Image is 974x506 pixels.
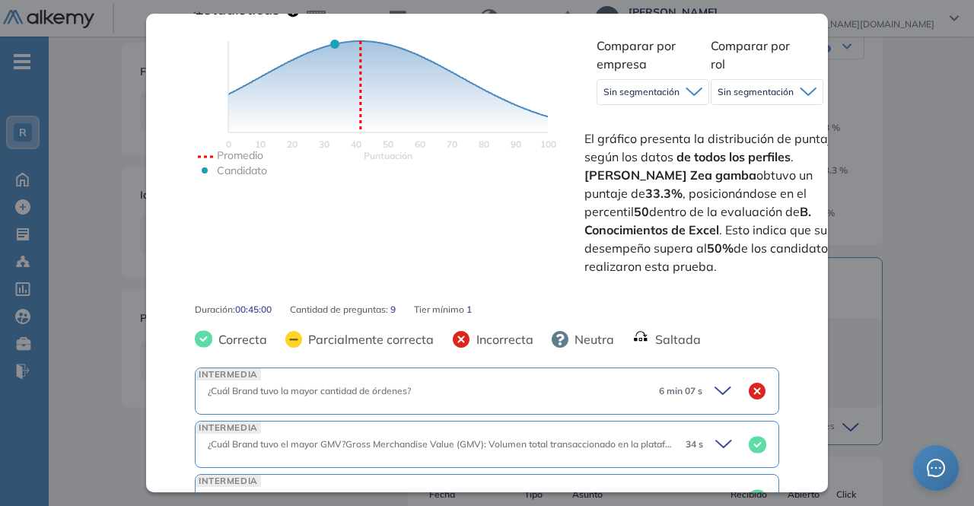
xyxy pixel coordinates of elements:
strong: 33.3% [645,186,683,201]
span: 9 [390,303,396,317]
text: Promedio [217,148,263,162]
text: 30 [319,138,329,150]
strong: Zea gamba [690,167,756,183]
span: Incorrecta [470,330,533,348]
span: 1 [466,303,472,317]
span: Tier mínimo [414,303,466,317]
span: Parcialmente correcta [302,330,434,348]
text: 60 [415,138,425,150]
span: Neutra [568,330,614,348]
span: INTERMEDIA [196,422,261,433]
text: Candidato [217,164,267,177]
text: Scores [364,150,412,161]
text: 80 [479,138,489,150]
text: 20 [287,138,298,150]
strong: 50 [634,204,649,219]
span: Duración : [195,303,235,317]
span: Cantidad de preguntas: [290,303,390,317]
span: INTERMEDIA [196,475,261,486]
strong: [PERSON_NAME] [584,167,687,183]
strong: de todos los perfiles [676,149,791,164]
span: Sin segmentación [718,86,794,98]
strong: B. Conocimientos de Excel [584,204,811,237]
span: message [927,459,945,477]
text: 50 [383,138,393,150]
span: 6 min 07 s [659,384,702,398]
strong: 50% [707,240,734,256]
span: El gráfico presenta la distribución de puntajes según los datos . obtuvo un puntaje de , posicion... [584,129,858,275]
span: 5 min 30 s [660,491,703,504]
text: 40 [351,138,361,150]
text: 70 [447,138,457,150]
span: 34 s [686,438,703,451]
text: 100 [540,138,556,150]
span: Comparar por rol [711,38,790,72]
text: 10 [255,138,266,150]
text: 90 [511,138,521,150]
span: INTERMEDIA [196,368,261,380]
span: ¿Cuál Brand tuvo la mayor cantidad de órdenes? [208,385,411,396]
span: Sin segmentación [603,86,680,98]
span: 00:45:00 [235,303,272,317]
text: 0 [226,138,231,150]
span: Correcta [212,330,267,348]
span: Saltada [649,330,701,348]
span: Comparar por empresa [597,38,676,72]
